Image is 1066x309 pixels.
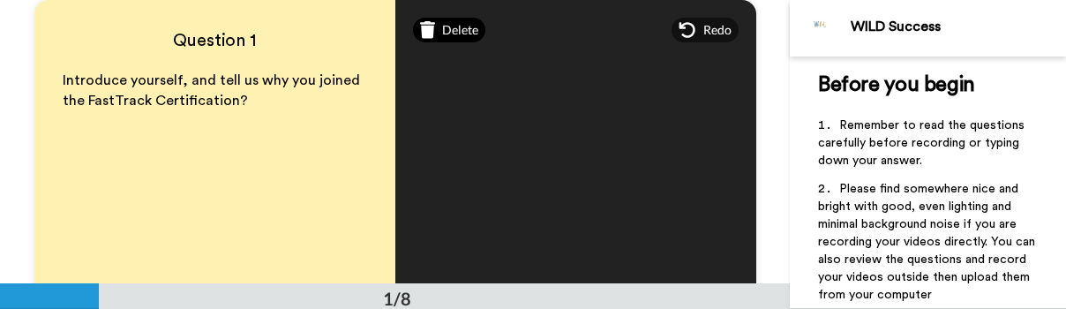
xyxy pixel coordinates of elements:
[63,28,367,53] h4: Question 1
[672,18,739,42] div: Redo
[63,73,364,108] span: Introduce yourself, and tell us why you joined the FastTrack Certification?
[818,119,1028,167] span: Remember to read the questions carefully before recording or typing down your answer.
[413,18,486,42] div: Delete
[818,74,974,95] span: Before you begin
[442,21,478,39] span: Delete
[799,7,842,49] img: Profile Image
[818,183,1039,301] span: Please find somewhere nice and bright with good, even lighting and minimal background noise if yo...
[851,19,1065,35] div: WILD Success
[703,21,732,39] span: Redo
